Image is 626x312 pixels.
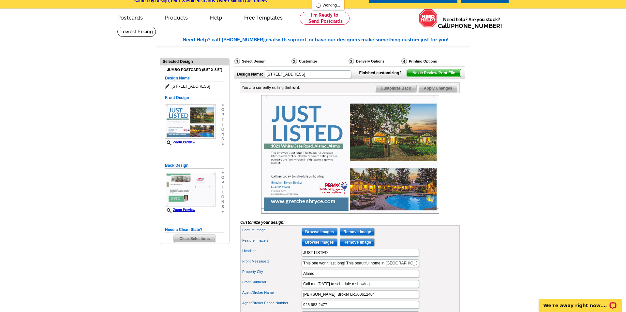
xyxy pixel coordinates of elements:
[234,58,240,64] img: Select Design
[316,3,321,8] img: loading...
[242,290,301,295] label: Agent/Broker Name
[155,9,199,25] a: Products
[242,269,301,275] label: Property City
[401,58,407,64] img: Printing Options & Summary
[242,279,301,285] label: Front Subhead 1
[165,227,224,233] h5: Need a Clean Slate?
[221,190,224,195] span: i
[221,175,224,180] span: o
[242,300,301,306] label: Agent/Broker Phone Number
[438,16,505,29] span: Need help? Are you stuck?
[165,208,195,212] a: Zoom Preview
[438,22,502,29] span: Call
[242,85,300,91] div: You are currently editing the .
[290,85,299,90] b: front
[221,137,224,142] span: s
[291,58,297,64] img: Customize
[165,68,224,72] h4: Jumbo Postcard (5.5" x 8.5")
[221,205,224,209] span: s
[291,58,348,66] div: Customize
[240,220,285,225] i: Customize your design:
[266,37,276,43] span: chat
[302,228,337,236] input: Browse Images
[107,9,153,25] a: Postcards
[418,84,458,92] span: Apply Changes
[359,71,406,75] strong: Finished customizing?
[221,103,224,107] span: »
[348,58,401,64] div: Delivery Options
[261,95,439,214] img: Z18881916_00001_1.jpg
[165,83,224,90] span: [STREET_ADDRESS]
[221,112,224,117] span: p
[340,228,375,236] input: Remove Image
[221,185,224,190] span: t
[234,58,291,66] div: Select Design
[419,9,438,28] img: help
[221,142,224,147] span: »
[221,107,224,112] span: o
[237,72,263,77] strong: Design Name:
[221,200,224,205] span: n
[534,291,626,312] iframe: LiveChat chat widget
[421,71,424,74] img: button-next-arrow-white.png
[221,122,224,127] span: i
[165,75,224,81] h5: Design Name
[349,58,354,64] img: Delivery Options
[200,9,232,25] a: Help
[340,238,375,246] input: Remove Image
[401,58,459,64] div: Printing Options
[165,104,216,139] img: Z18881916_00001_1.jpg
[160,58,229,64] div: Selected Design
[183,36,469,44] div: Need Help? call [PHONE_NUMBER], with support, or have our designers make something custom just fo...
[165,163,224,169] h5: Back Design
[165,95,224,101] h5: Front Design
[242,238,301,243] label: Feature Image 2
[221,209,224,214] span: »
[221,132,224,137] span: n
[234,9,293,25] a: Free Templates
[449,22,502,29] a: [PHONE_NUMBER]
[302,238,337,246] input: Browse Images
[221,180,224,185] span: p
[407,69,461,77] span: Next Review Print File
[375,84,417,92] span: Customize Back
[242,259,301,264] label: Front Message 1
[221,117,224,122] span: t
[165,140,195,144] a: Zoom Preview
[242,248,301,254] label: Headline
[165,172,216,206] img: Z18881916_00001_2.jpg
[174,235,215,243] span: Clear Selections
[242,227,301,233] label: Feature Image
[221,127,224,132] span: o
[221,170,224,175] span: »
[221,195,224,200] span: o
